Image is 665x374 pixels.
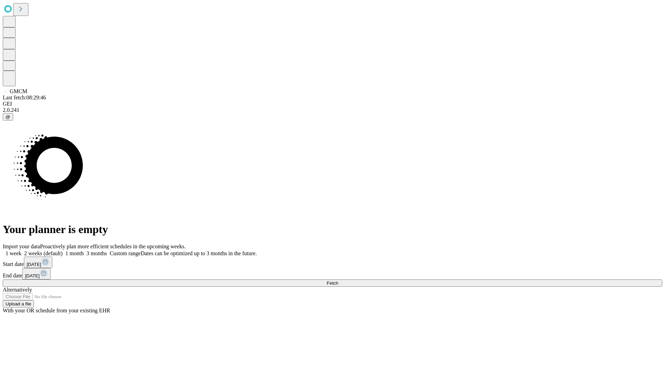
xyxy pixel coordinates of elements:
[3,300,34,308] button: Upload a file
[87,250,107,256] span: 3 months
[40,243,186,249] span: Proactively plan more efficient schedules in the upcoming weeks.
[3,95,46,100] span: Last fetch: 08:29:46
[22,268,51,279] button: [DATE]
[24,257,52,268] button: [DATE]
[3,279,662,287] button: Fetch
[6,114,10,119] span: @
[327,280,338,286] span: Fetch
[3,113,13,121] button: @
[10,88,27,94] span: GMCM
[24,250,63,256] span: 2 weeks (default)
[3,287,32,293] span: Alternatively
[3,107,662,113] div: 2.0.241
[3,257,662,268] div: Start date
[141,250,257,256] span: Dates can be optimized up to 3 months in the future.
[3,243,40,249] span: Import your data
[3,308,110,313] span: With your OR schedule from your existing EHR
[3,268,662,279] div: End date
[3,223,662,236] h1: Your planner is empty
[3,101,662,107] div: GEI
[25,273,39,278] span: [DATE]
[27,262,41,267] span: [DATE]
[65,250,84,256] span: 1 month
[6,250,21,256] span: 1 week
[110,250,141,256] span: Custom range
